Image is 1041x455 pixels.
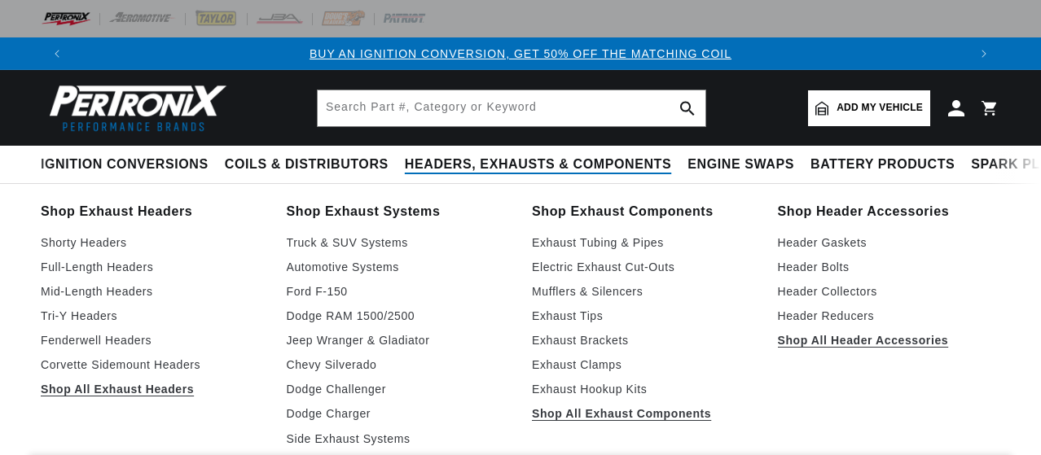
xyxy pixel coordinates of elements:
[41,379,264,399] a: Shop All Exhaust Headers
[808,90,930,126] a: Add my vehicle
[532,330,755,350] a: Exhaust Brackets
[670,90,705,126] button: search button
[532,355,755,374] a: Exhaust Clamps
[287,355,510,374] a: Chevy Silverado
[532,404,755,423] a: Shop All Exhaust Components
[532,306,755,326] a: Exhaust Tips
[778,282,1001,301] a: Header Collectors
[287,257,510,277] a: Automotive Systems
[287,330,510,350] a: Jeep Wranger & Gladiator
[73,45,968,63] div: 1 of 3
[41,233,264,252] a: Shorty Headers
[41,146,217,184] summary: Ignition Conversions
[41,80,228,136] img: Pertronix
[532,200,755,223] a: Shop Exhaust Components
[968,37,1000,70] button: Translation missing: en.sections.announcements.next_announcement
[287,233,510,252] a: Truck & SUV Systems
[318,90,705,126] input: Search Part #, Category or Keyword
[397,146,679,184] summary: Headers, Exhausts & Components
[778,233,1001,252] a: Header Gaskets
[41,200,264,223] a: Shop Exhaust Headers
[41,257,264,277] a: Full-Length Headers
[778,306,1001,326] a: Header Reducers
[225,156,389,173] span: Coils & Distributors
[287,282,510,301] a: Ford F-150
[287,200,510,223] a: Shop Exhaust Systems
[287,306,510,326] a: Dodge RAM 1500/2500
[73,45,968,63] div: Announcement
[310,47,731,60] a: BUY AN IGNITION CONVERSION, GET 50% OFF THE MATCHING COIL
[287,404,510,423] a: Dodge Charger
[802,146,963,184] summary: Battery Products
[810,156,955,173] span: Battery Products
[217,146,397,184] summary: Coils & Distributors
[41,330,264,350] a: Fenderwell Headers
[41,282,264,301] a: Mid-Length Headers
[405,156,671,173] span: Headers, Exhausts & Components
[532,282,755,301] a: Mufflers & Silencers
[778,257,1001,277] a: Header Bolts
[532,257,755,277] a: Electric Exhaust Cut-Outs
[41,355,264,374] a: Corvette Sidemount Headers
[837,100,923,116] span: Add my vehicle
[287,429,510,448] a: Side Exhaust Systems
[687,156,794,173] span: Engine Swaps
[532,379,755,399] a: Exhaust Hookup Kits
[778,200,1001,223] a: Shop Header Accessories
[41,156,209,173] span: Ignition Conversions
[532,233,755,252] a: Exhaust Tubing & Pipes
[287,379,510,399] a: Dodge Challenger
[679,146,802,184] summary: Engine Swaps
[41,37,73,70] button: Translation missing: en.sections.announcements.previous_announcement
[41,306,264,326] a: Tri-Y Headers
[778,330,1001,350] a: Shop All Header Accessories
